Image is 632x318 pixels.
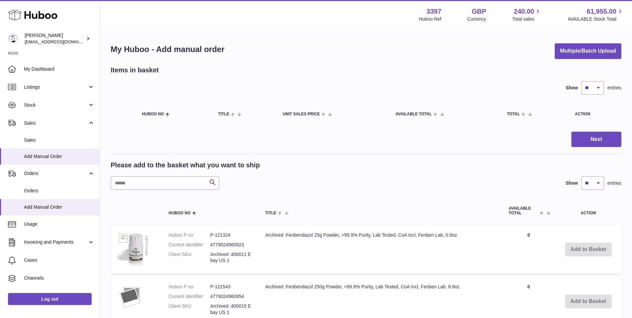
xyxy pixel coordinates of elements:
[514,7,534,16] span: 240.00
[265,211,276,215] span: Title
[169,284,210,290] dt: Huboo P no
[24,204,95,210] span: Add Manual Order
[568,16,624,22] span: AVAILABLE Stock Total
[169,303,210,316] dt: Client SKU
[25,32,85,45] div: [PERSON_NAME]
[117,284,144,310] img: Archived :Fenbendazol 250g Powder, >99.9% Purity, Lab Tested, CoA Incl, Fenben Lab, 8.8oz
[142,112,164,116] span: Huboo no
[24,239,88,245] span: Invoicing and Payments
[210,232,252,238] dd: P-121324
[111,161,260,170] h2: Please add to the basket what you want to ship
[555,43,621,59] button: Multiple/Batch Upload
[24,137,95,143] span: Sales
[24,102,88,108] span: Stock
[24,188,95,194] span: Orders
[395,112,432,116] span: AVAILABLE Total
[566,180,578,186] label: Show
[571,132,621,147] button: Next
[419,16,441,22] div: Huboo Ref
[555,200,621,222] th: Action
[210,284,252,290] dd: P-121543
[587,7,616,16] span: 61,955.00
[24,84,88,90] span: Listings
[169,251,210,264] dt: Client SKU
[169,242,210,248] dt: Current identifier
[24,221,95,227] span: Usage
[568,7,624,22] a: 61,955.00 AVAILABLE Stock Total
[24,153,95,160] span: Add Manual Order
[502,225,555,274] td: 0
[24,120,88,126] span: Sales
[8,293,92,305] a: Log out
[259,225,502,274] td: Archived :Fenbendazol 25g Powder, >99.9% Purity, Lab Tested, CoA Incl, Fenben Lab, 0.9oz
[24,66,95,72] span: My Dashboard
[169,293,210,300] dt: Current identifier
[169,232,210,238] dt: Huboo P no
[24,275,95,281] span: Channels
[607,85,621,91] span: entries
[512,7,542,22] a: 240.00 Total sales
[467,16,486,22] div: Currency
[111,44,225,55] h1: My Huboo - Add manual order
[210,251,252,264] dd: Archived :400011 Ebay US 1
[111,66,159,75] h2: Items in basket
[169,211,191,215] span: Huboo no
[575,112,615,116] div: Action
[283,112,320,116] span: Unit Sales Price
[607,180,621,186] span: entries
[24,257,95,263] span: Cases
[210,293,252,300] dd: 4779024960954
[8,34,18,44] img: sales@canchema.com
[210,303,252,316] dd: Archived :400015 Ebay US 1
[566,85,578,91] label: Show
[512,16,542,22] span: Total sales
[210,242,252,248] dd: 4779024960923
[24,170,88,177] span: Orders
[509,206,538,215] span: AVAILABLE Total
[117,232,151,265] img: Archived :Fenbendazol 25g Powder, >99.9% Purity, Lab Tested, CoA Incl, Fenben Lab, 0.9oz
[218,112,229,116] span: Title
[426,7,441,16] strong: 3397
[25,39,98,44] span: [EMAIL_ADDRESS][DOMAIN_NAME]
[507,112,520,116] span: Total
[472,7,486,16] strong: GBP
